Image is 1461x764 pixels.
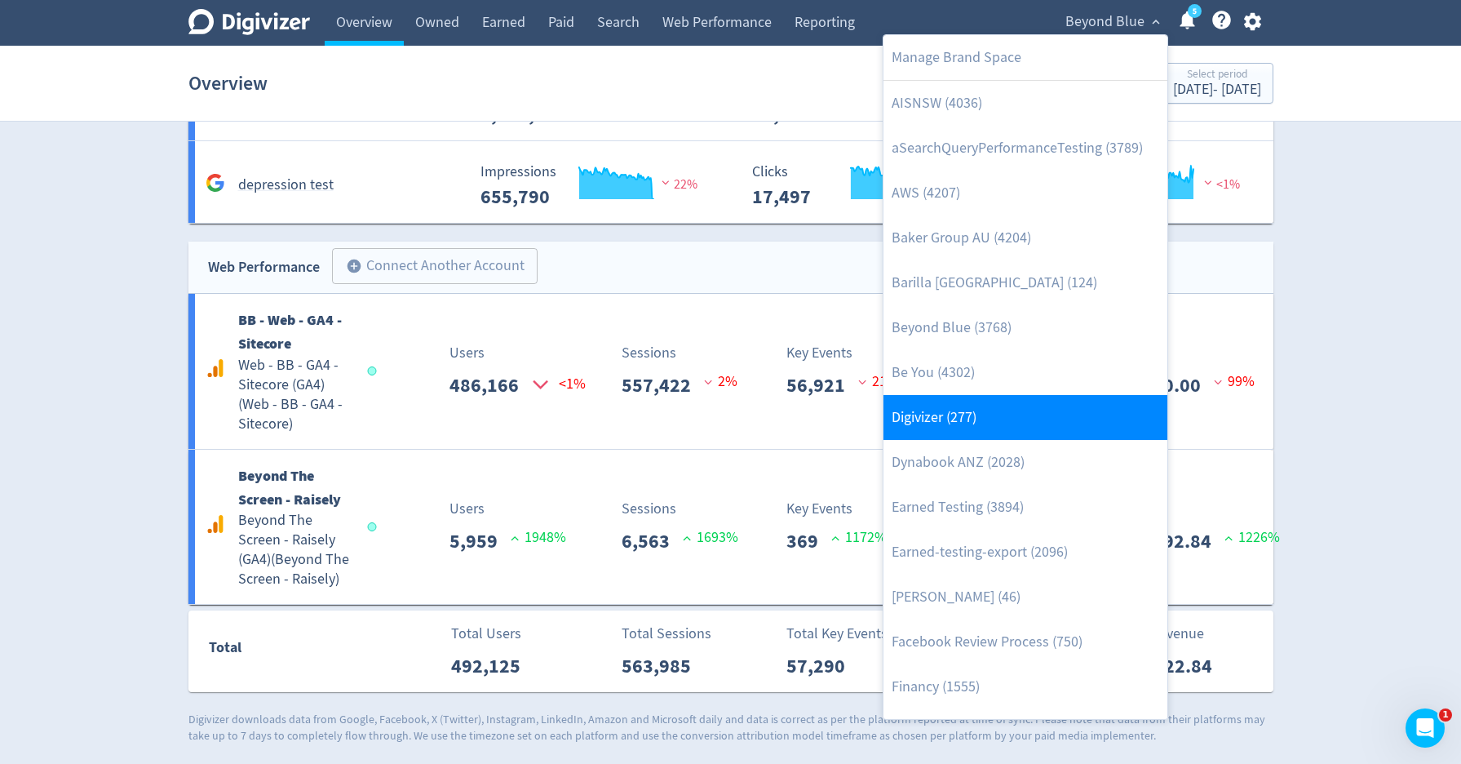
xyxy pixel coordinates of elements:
a: AISNSW (4036) [883,81,1167,126]
a: Be You (4302) [883,350,1167,395]
a: Manage Brand Space [883,35,1167,80]
a: Earned Testing (3894) [883,485,1167,530]
a: AWS (4207) [883,171,1167,215]
a: Baker Group AU (4204) [883,215,1167,260]
iframe: Intercom live chat [1406,708,1445,748]
a: FTG (2913) [883,709,1167,754]
a: aSearchQueryPerformanceTesting (3789) [883,126,1167,171]
a: Financy (1555) [883,664,1167,709]
a: Beyond Blue (3768) [883,305,1167,350]
span: 1 [1439,708,1452,722]
a: Facebook Review Process (750) [883,620,1167,664]
a: Barilla [GEOGRAPHIC_DATA] (124) [883,260,1167,305]
a: [PERSON_NAME] (46) [883,575,1167,620]
a: Digivizer (277) [883,395,1167,440]
a: Dynabook ANZ (2028) [883,440,1167,485]
a: Earned-testing-export (2096) [883,530,1167,575]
